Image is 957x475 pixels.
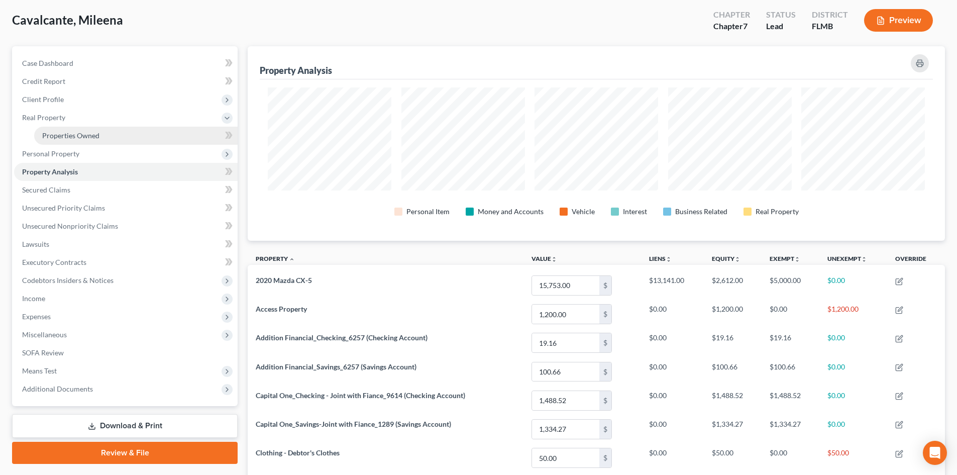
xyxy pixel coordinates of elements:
td: $1,200.00 [819,300,888,329]
td: $1,334.27 [704,415,762,443]
span: Capital One_Checking - Joint with Fiance_9614 (Checking Account) [256,391,465,400]
td: $0.00 [819,357,888,386]
td: $0.00 [819,415,888,443]
span: Means Test [22,366,57,375]
input: 0.00 [532,391,599,410]
div: $ [599,276,611,295]
div: Chapter [713,9,750,21]
td: $100.66 [762,357,819,386]
span: 7 [743,21,748,31]
div: $ [599,362,611,382]
div: Chapter [713,21,750,32]
span: Unsecured Priority Claims [22,204,105,212]
input: 0.00 [532,333,599,352]
div: FLMB [812,21,848,32]
span: Property Analysis [22,167,78,176]
td: $13,141.00 [641,271,704,300]
a: Review & File [12,442,238,464]
td: $0.00 [641,300,704,329]
div: Lead [766,21,796,32]
a: Unsecured Nonpriority Claims [14,217,238,235]
a: Equityunfold_more [712,255,740,262]
span: Clothing - Debtor's Clothes [256,448,340,457]
td: $50.00 [704,443,762,472]
td: $100.66 [704,357,762,386]
a: Property expand_less [256,255,295,262]
i: expand_less [289,256,295,262]
th: Override [887,249,945,271]
td: $0.00 [762,443,819,472]
span: Executory Contracts [22,258,86,266]
input: 0.00 [532,448,599,467]
a: Lawsuits [14,235,238,253]
a: Properties Owned [34,127,238,145]
td: $0.00 [641,357,704,386]
i: unfold_more [794,256,800,262]
td: $0.00 [819,271,888,300]
td: $0.00 [641,415,704,443]
div: Property Analysis [260,64,332,76]
div: $ [599,420,611,439]
i: unfold_more [666,256,672,262]
span: Capital One_Savings-Joint with Fiance_1289 (Savings Account) [256,420,451,428]
span: 2020 Mazda CX-5 [256,276,312,284]
span: Unsecured Nonpriority Claims [22,222,118,230]
a: Case Dashboard [14,54,238,72]
td: $0.00 [762,300,819,329]
td: $0.00 [641,329,704,357]
td: $0.00 [641,386,704,415]
a: Unsecured Priority Claims [14,199,238,217]
span: Lawsuits [22,240,49,248]
span: Properties Owned [42,131,99,140]
span: Income [22,294,45,303]
td: $5,000.00 [762,271,819,300]
input: 0.00 [532,305,599,324]
span: Access Property [256,305,307,313]
div: Open Intercom Messenger [923,441,947,465]
td: $1,488.52 [704,386,762,415]
td: $0.00 [819,329,888,357]
div: Business Related [675,207,727,217]
input: 0.00 [532,276,599,295]
td: $2,612.00 [704,271,762,300]
input: 0.00 [532,420,599,439]
span: Credit Report [22,77,65,85]
a: Executory Contracts [14,253,238,271]
span: Miscellaneous [22,330,67,339]
div: Interest [623,207,647,217]
a: SOFA Review [14,344,238,362]
input: 0.00 [532,362,599,382]
a: Liensunfold_more [649,255,672,262]
a: Download & Print [12,414,238,438]
a: Exemptunfold_more [770,255,800,262]
a: Unexemptunfold_more [827,255,867,262]
span: Codebtors Insiders & Notices [22,276,114,284]
span: Addition Financial_Savings_6257 (Savings Account) [256,362,416,371]
i: unfold_more [551,256,557,262]
span: Addition Financial_Checking_6257 (Checking Account) [256,333,428,342]
div: Status [766,9,796,21]
button: Preview [864,9,933,32]
td: $0.00 [641,443,704,472]
span: Cavalcante, Mileena [12,13,123,27]
i: unfold_more [861,256,867,262]
td: $1,334.27 [762,415,819,443]
td: $1,488.52 [762,386,819,415]
i: unfold_more [734,256,740,262]
span: Real Property [22,113,65,122]
div: $ [599,391,611,410]
a: Secured Claims [14,181,238,199]
td: $19.16 [762,329,819,357]
a: Property Analysis [14,163,238,181]
td: $1,200.00 [704,300,762,329]
td: $19.16 [704,329,762,357]
div: $ [599,305,611,324]
div: Vehicle [572,207,595,217]
span: Case Dashboard [22,59,73,67]
span: Client Profile [22,95,64,104]
span: Expenses [22,312,51,321]
a: Valueunfold_more [531,255,557,262]
div: $ [599,448,611,467]
div: Real Property [756,207,799,217]
div: Money and Accounts [478,207,544,217]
